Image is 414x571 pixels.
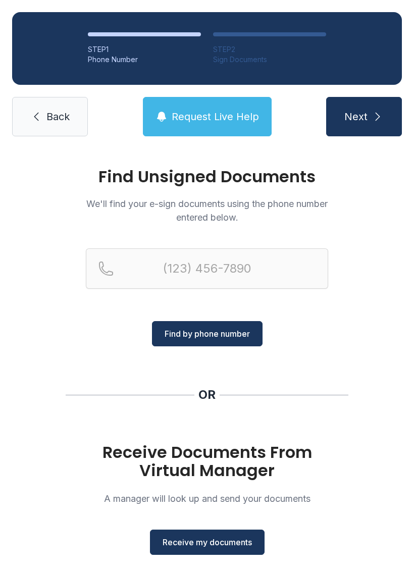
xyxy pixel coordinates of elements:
[213,55,326,65] div: Sign Documents
[86,492,328,505] p: A manager will look up and send your documents
[86,169,328,185] h1: Find Unsigned Documents
[172,110,259,124] span: Request Live Help
[86,248,328,289] input: Reservation phone number
[88,44,201,55] div: STEP 1
[163,536,252,548] span: Receive my documents
[344,110,368,124] span: Next
[86,443,328,480] h1: Receive Documents From Virtual Manager
[86,197,328,224] p: We'll find your e-sign documents using the phone number entered below.
[213,44,326,55] div: STEP 2
[46,110,70,124] span: Back
[165,328,250,340] span: Find by phone number
[88,55,201,65] div: Phone Number
[198,387,216,403] div: OR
